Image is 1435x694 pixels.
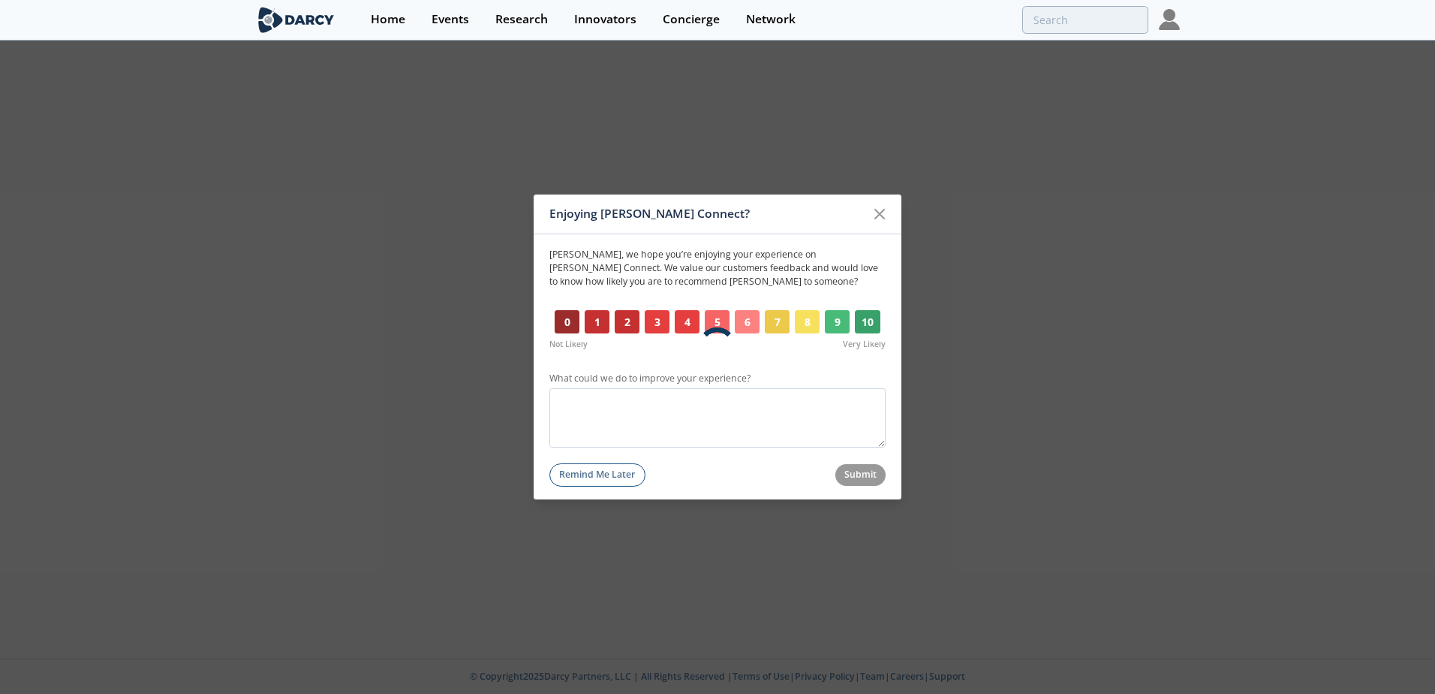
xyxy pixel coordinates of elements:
button: 9 [825,310,850,334]
div: Home [371,14,405,26]
div: Research [495,14,548,26]
p: [PERSON_NAME] , we hope you’re enjoying your experience on [PERSON_NAME] Connect. We value our cu... [549,247,886,288]
button: 4 [675,310,699,334]
button: 8 [795,310,820,334]
img: logo-wide.svg [255,7,337,33]
button: 1 [585,310,609,334]
button: 7 [765,310,790,334]
button: 3 [645,310,669,334]
div: Innovators [574,14,636,26]
span: Not Likely [549,339,588,351]
button: Remind Me Later [549,463,645,487]
button: Submit [835,464,886,486]
img: Profile [1159,9,1180,30]
button: 0 [555,310,579,334]
div: Events [432,14,469,26]
input: Advanced Search [1022,6,1148,34]
div: Enjoying [PERSON_NAME] Connect? [549,200,865,228]
button: 5 [705,310,730,334]
label: What could we do to improve your experience? [549,372,886,385]
div: Network [746,14,796,26]
button: 10 [855,310,880,334]
div: Concierge [663,14,720,26]
span: Very Likely [843,339,886,351]
button: 2 [615,310,639,334]
button: 6 [735,310,760,334]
